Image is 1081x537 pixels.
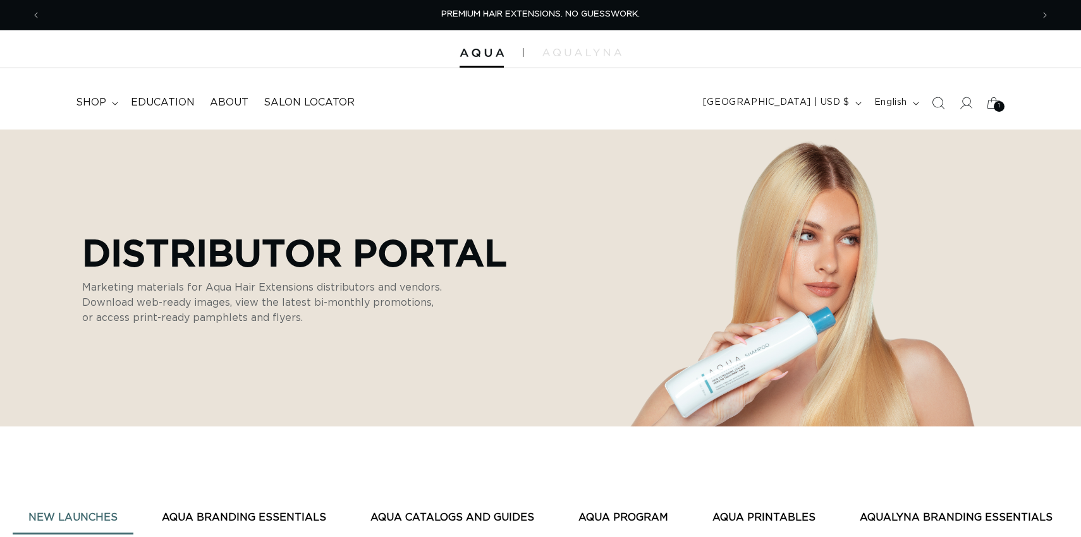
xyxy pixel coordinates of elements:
[924,89,952,117] summary: Search
[703,96,850,109] span: [GEOGRAPHIC_DATA] | USD $
[844,502,1068,533] button: AquaLyna Branding Essentials
[441,10,640,18] span: PREMIUM HAIR EXTENSIONS. NO GUESSWORK.
[563,502,684,533] button: AQUA PROGRAM
[256,88,362,117] a: Salon Locator
[146,502,342,533] button: AQUA BRANDING ESSENTIALS
[13,502,133,533] button: New Launches
[123,88,202,117] a: Education
[874,96,907,109] span: English
[867,91,924,115] button: English
[82,280,443,325] p: Marketing materials for Aqua Hair Extensions distributors and vendors. Download web-ready images,...
[355,502,550,533] button: AQUA CATALOGS AND GUIDES
[202,88,256,117] a: About
[210,96,248,109] span: About
[460,49,504,57] img: Aqua Hair Extensions
[697,502,831,533] button: AQUA PRINTABLES
[131,96,195,109] span: Education
[82,231,507,274] p: Distributor Portal
[22,3,50,27] button: Previous announcement
[76,96,106,109] span: shop
[998,101,1001,112] span: 1
[695,91,867,115] button: [GEOGRAPHIC_DATA] | USD $
[68,88,123,117] summary: shop
[264,96,355,109] span: Salon Locator
[1031,3,1059,27] button: Next announcement
[542,49,621,56] img: aqualyna.com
